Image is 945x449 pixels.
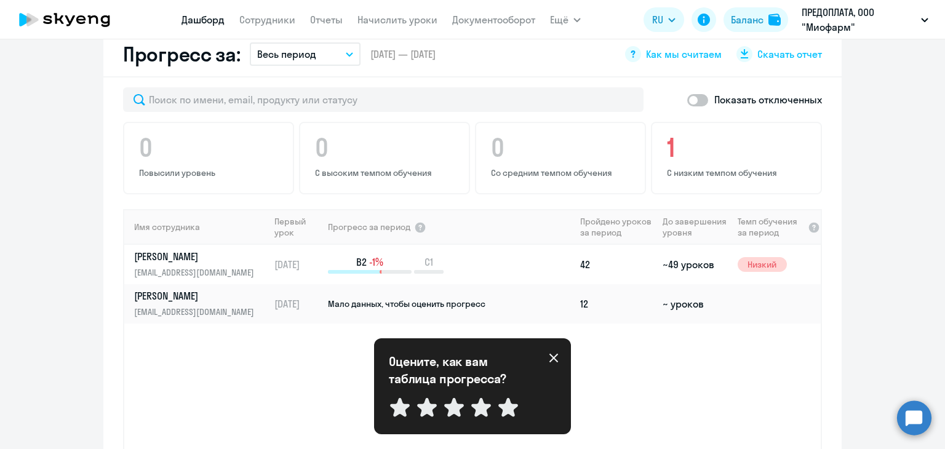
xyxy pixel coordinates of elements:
td: 12 [575,284,658,324]
th: Первый урок [269,209,327,245]
p: Весь период [257,47,316,62]
h4: 1 [667,133,810,162]
p: [EMAIL_ADDRESS][DOMAIN_NAME] [134,266,261,279]
a: [PERSON_NAME][EMAIL_ADDRESS][DOMAIN_NAME] [134,289,269,319]
th: До завершения уровня [658,209,732,245]
span: Ещё [550,12,568,27]
span: Прогресс за период [328,221,410,232]
td: [DATE] [269,284,327,324]
td: ~49 уроков [658,245,732,284]
th: Пройдено уроков за период [575,209,658,245]
a: Дашборд [181,14,225,26]
span: Мало данных, чтобы оценить прогресс [328,298,485,309]
p: ПРЕДОПЛАТА, ООО "Миофарм" [802,5,916,34]
a: [PERSON_NAME][EMAIL_ADDRESS][DOMAIN_NAME] [134,250,269,279]
span: RU [652,12,663,27]
a: Сотрудники [239,14,295,26]
span: Как мы считаем [646,47,722,61]
p: [PERSON_NAME] [134,289,261,303]
span: Темп обучения за период [738,216,804,238]
span: Низкий [738,257,787,272]
a: Начислить уроки [357,14,437,26]
button: Ещё [550,7,581,32]
p: [PERSON_NAME] [134,250,261,263]
a: Документооборот [452,14,535,26]
p: Показать отключенных [714,92,822,107]
span: Скачать отчет [757,47,822,61]
td: ~ уроков [658,284,732,324]
img: balance [768,14,781,26]
span: -1% [369,255,383,269]
th: Имя сотрудника [124,209,269,245]
span: C1 [425,255,433,269]
button: Балансbalance [724,7,788,32]
button: Весь период [250,42,361,66]
button: RU [644,7,684,32]
button: ПРЕДОПЛАТА, ООО "Миофарм" [795,5,935,34]
a: Отчеты [310,14,343,26]
p: С низким темпом обучения [667,167,810,178]
td: [DATE] [269,245,327,284]
p: [EMAIL_ADDRESS][DOMAIN_NAME] [134,305,261,319]
td: 42 [575,245,658,284]
div: Баланс [731,12,764,27]
p: Оцените, как вам таблица прогресса? [389,353,524,387]
span: [DATE] — [DATE] [370,47,436,61]
h2: Прогресс за: [123,42,240,66]
span: B2 [356,255,367,269]
input: Поиск по имени, email, продукту или статусу [123,87,644,112]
